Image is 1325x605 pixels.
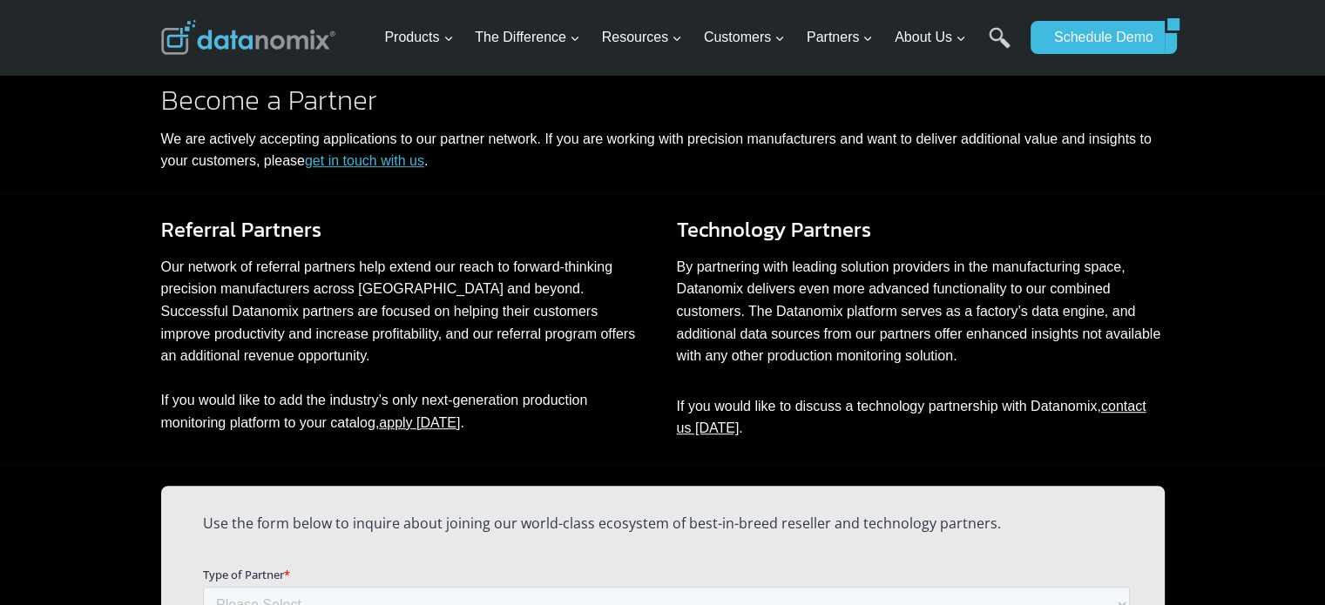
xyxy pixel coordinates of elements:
h3: Technology Partners [677,214,1165,245]
h2: Become a Partner [161,86,1165,114]
span: Customers [704,26,785,49]
span: Job Title [467,138,509,154]
span: Last Name [467,210,523,225]
p: If you would like to discuss a technology partnership with Datanomix, . [677,395,1165,440]
p: By partnering with leading solution providers in the manufacturing space, Datanomix delivers even... [677,256,1165,367]
img: Datanomix [161,20,335,55]
nav: Primary Navigation [377,10,1022,66]
span: About Us [895,26,966,49]
span: Products [384,26,453,49]
span: Partners [807,26,873,49]
a: Search [989,27,1011,66]
span: State/Region [467,424,534,440]
a: Schedule Demo [1031,21,1165,54]
p: Our network of referral partners help extend our reach to forward-thinking precision manufacturer... [161,256,649,434]
span: Resources [602,26,682,49]
a: apply [DATE] [379,415,460,430]
p: We are actively accepting applications to our partner network. If you are working with precision ... [161,128,1165,172]
a: get in touch with us [305,153,424,168]
span: Phone number [467,281,545,297]
span: The Difference [475,26,580,49]
h3: Referral Partners [161,214,649,245]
